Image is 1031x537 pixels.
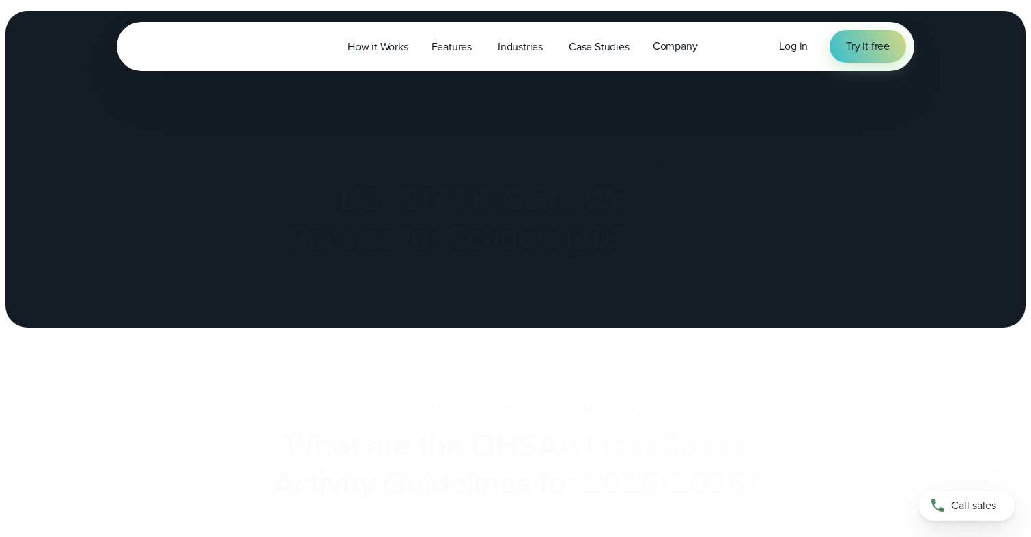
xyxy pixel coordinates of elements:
span: How it Works [348,39,408,55]
span: Industries [498,39,543,55]
span: Call sales [951,497,996,514]
a: Try it free [830,30,906,63]
a: Call sales [919,491,1015,521]
span: Log in [779,38,808,54]
a: Log in [779,38,808,55]
a: How it Works [336,33,420,61]
span: Company [653,38,698,55]
span: Features [432,39,472,55]
span: Try it free [846,38,890,55]
span: Case Studies [569,39,630,55]
a: Case Studies [557,33,641,61]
